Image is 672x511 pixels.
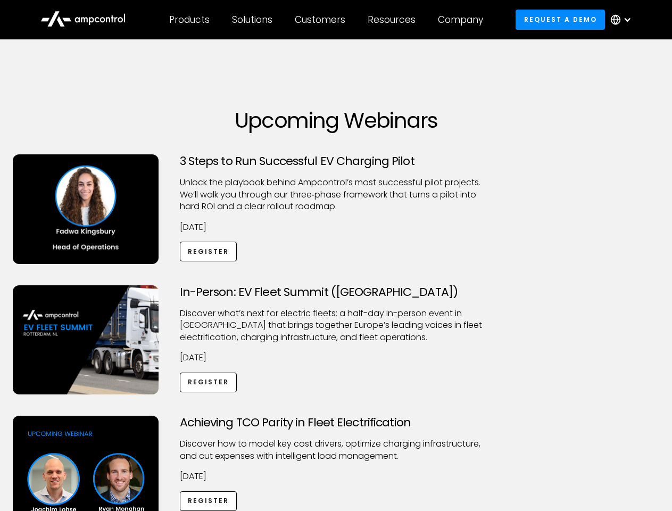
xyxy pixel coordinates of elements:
div: Solutions [232,14,272,26]
div: Company [438,14,483,26]
div: Resources [368,14,416,26]
a: Register [180,491,237,511]
a: Register [180,242,237,261]
p: [DATE] [180,471,493,482]
a: Register [180,373,237,392]
p: ​Discover what’s next for electric fleets: a half-day in-person event in [GEOGRAPHIC_DATA] that b... [180,308,493,343]
p: Discover how to model key cost drivers, optimize charging infrastructure, and cut expenses with i... [180,438,493,462]
div: Customers [295,14,345,26]
h3: In-Person: EV Fleet Summit ([GEOGRAPHIC_DATA]) [180,285,493,299]
a: Request a demo [516,10,605,29]
div: Products [169,14,210,26]
h1: Upcoming Webinars [13,108,660,133]
p: [DATE] [180,221,493,233]
h3: 3 Steps to Run Successful EV Charging Pilot [180,154,493,168]
h3: Achieving TCO Parity in Fleet Electrification [180,416,493,430]
p: Unlock the playbook behind Ampcontrol’s most successful pilot projects. We’ll walk you through ou... [180,177,493,212]
p: [DATE] [180,352,493,364]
